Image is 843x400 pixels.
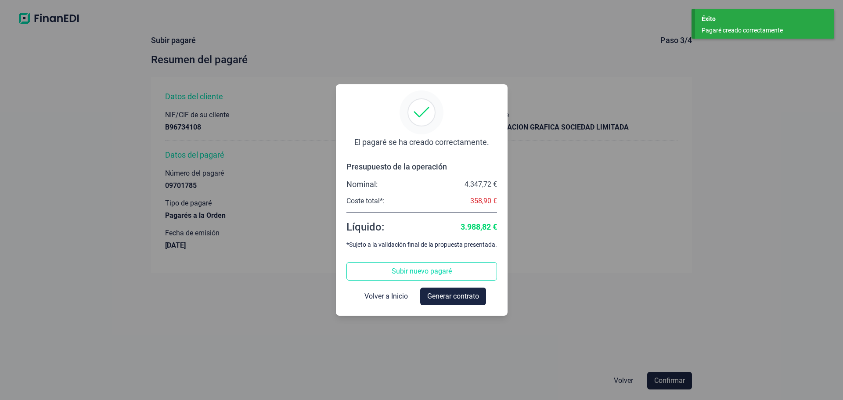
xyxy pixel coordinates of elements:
div: 4.347,72 € [465,180,497,189]
button: Volver a Inicio [357,288,415,305]
div: Nominal: [346,179,378,190]
button: Subir nuevo pagaré [346,262,497,281]
span: Generar contrato [427,291,479,302]
div: Éxito [702,14,828,24]
span: Subir nuevo pagaré [392,266,452,277]
span: Volver a Inicio [364,291,408,302]
div: *Sujeto a la validación final de la propuesta presentada. [346,241,497,248]
div: Coste total*: [346,197,385,205]
div: Presupuesto de la operación [346,162,497,172]
div: 358,90 € [470,197,497,205]
button: Generar contrato [420,288,486,305]
div: Pagaré creado correctamente [702,26,821,35]
div: El pagaré se ha creado correctamente. [354,137,489,148]
div: Líquido: [346,220,384,234]
div: 3.988,82 € [461,222,497,232]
